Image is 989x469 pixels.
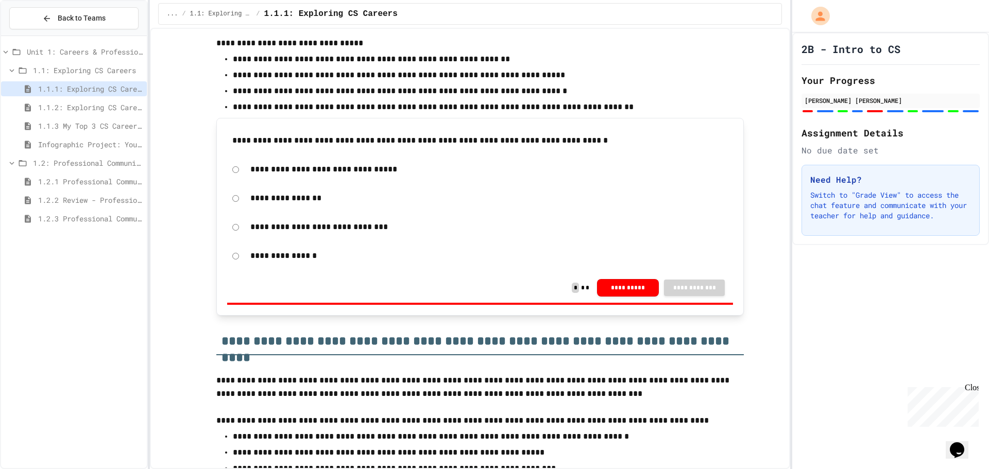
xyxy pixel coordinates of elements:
[903,383,979,427] iframe: chat widget
[810,190,971,221] p: Switch to "Grade View" to access the chat feature and communicate with your teacher for help and ...
[27,46,143,57] span: Unit 1: Careers & Professionalism
[802,144,980,157] div: No due date set
[182,10,185,18] span: /
[810,173,971,186] h3: Need Help?
[38,213,143,224] span: 1.2.3 Professional Communication Challenge
[33,158,143,168] span: 1.2: Professional Communication
[38,176,143,187] span: 1.2.1 Professional Communication
[38,120,143,131] span: 1.1.3 My Top 3 CS Careers!
[58,13,106,24] span: Back to Teams
[190,10,252,18] span: 1.1: Exploring CS Careers
[800,4,832,28] div: My Account
[38,102,143,113] span: 1.1.2: Exploring CS Careers - Review
[4,4,71,65] div: Chat with us now!Close
[802,42,900,56] h1: 2B - Intro to CS
[38,83,143,94] span: 1.1.1: Exploring CS Careers
[256,10,260,18] span: /
[38,195,143,205] span: 1.2.2 Review - Professional Communication
[38,139,143,150] span: Infographic Project: Your favorite CS
[805,96,977,105] div: [PERSON_NAME] [PERSON_NAME]
[802,126,980,140] h2: Assignment Details
[946,428,979,459] iframe: chat widget
[264,8,398,20] span: 1.1.1: Exploring CS Careers
[167,10,178,18] span: ...
[802,73,980,88] h2: Your Progress
[9,7,139,29] button: Back to Teams
[33,65,143,76] span: 1.1: Exploring CS Careers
